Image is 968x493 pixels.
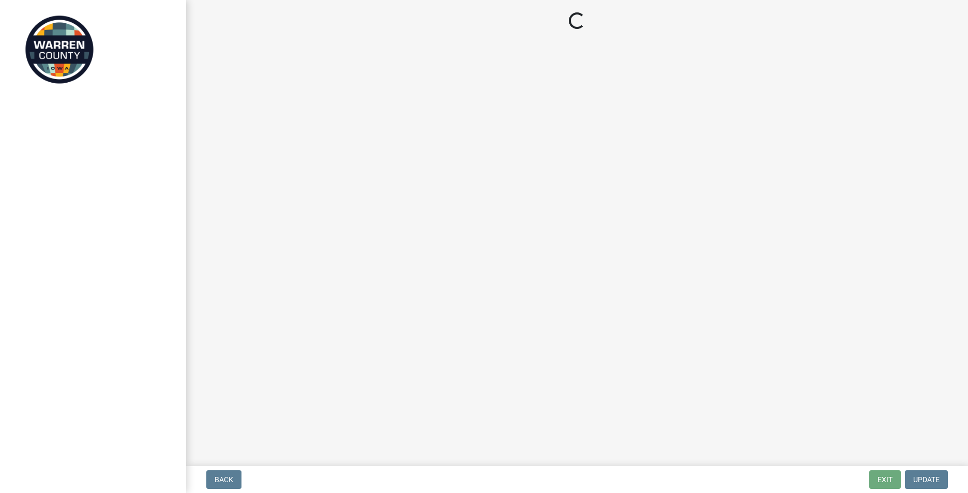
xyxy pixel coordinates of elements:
button: Back [206,470,241,489]
img: Warren County, Iowa [21,11,98,88]
span: Back [215,475,233,484]
button: Update [905,470,948,489]
span: Update [913,475,940,484]
button: Exit [869,470,901,489]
